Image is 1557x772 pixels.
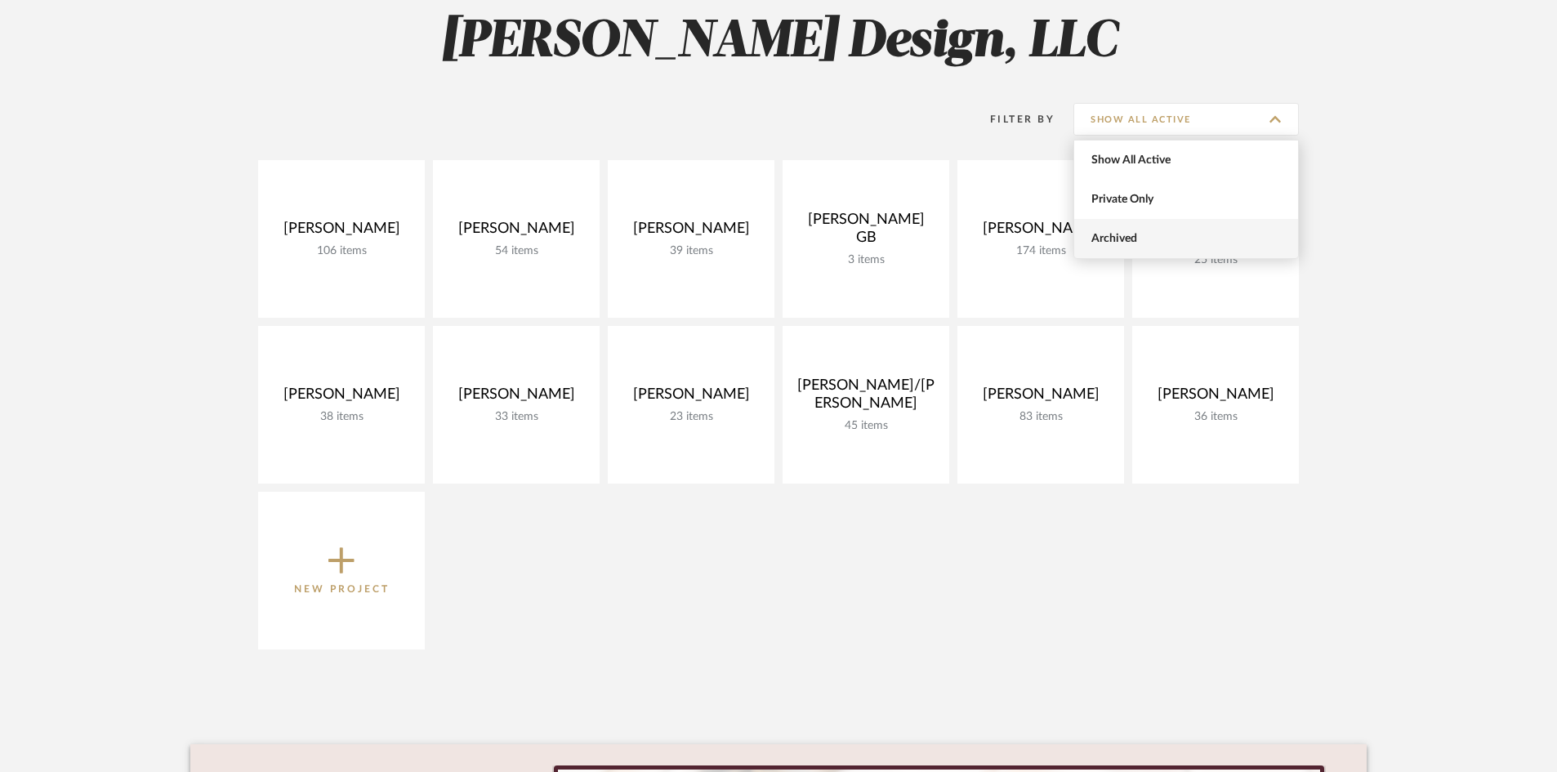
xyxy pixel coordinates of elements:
div: 36 items [1145,410,1286,424]
div: 23 items [621,410,761,424]
div: 39 items [621,244,761,258]
div: [PERSON_NAME] [446,386,587,410]
div: 106 items [271,244,412,258]
div: [PERSON_NAME] [1145,386,1286,410]
div: Filter By [969,111,1055,127]
span: Archived [1091,232,1285,246]
div: [PERSON_NAME]/[PERSON_NAME] [796,377,936,419]
div: 3 items [796,253,936,267]
div: [PERSON_NAME] [970,386,1111,410]
p: New Project [294,581,390,597]
div: [PERSON_NAME] [271,386,412,410]
div: [PERSON_NAME] [621,220,761,244]
button: New Project [258,492,425,649]
div: 174 items [970,244,1111,258]
div: [PERSON_NAME] [621,386,761,410]
span: Show All Active [1091,154,1285,167]
div: 45 items [796,419,936,433]
div: [PERSON_NAME] [970,220,1111,244]
div: [PERSON_NAME] [446,220,587,244]
div: [PERSON_NAME] GB [796,211,936,253]
div: 33 items [446,410,587,424]
div: [PERSON_NAME] [271,220,412,244]
div: 25 items [1145,253,1286,267]
div: 54 items [446,244,587,258]
span: Private Only [1091,193,1285,207]
h2: [PERSON_NAME] Design, LLC [190,11,1367,73]
div: 38 items [271,410,412,424]
div: 83 items [970,410,1111,424]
